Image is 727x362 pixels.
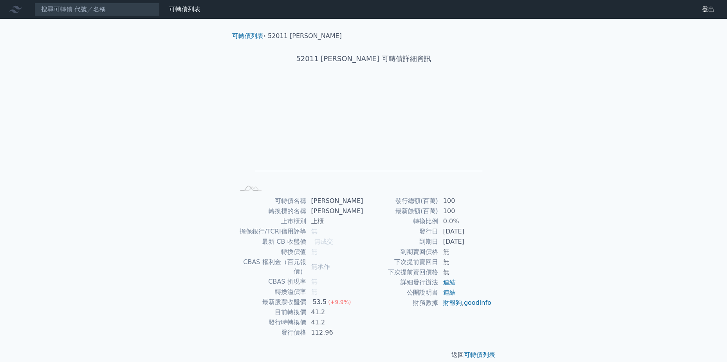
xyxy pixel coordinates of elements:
[443,299,462,306] a: 財報狗
[235,216,307,226] td: 上市櫃別
[364,247,438,257] td: 到期賣回價格
[307,328,364,338] td: 112.96
[464,351,495,358] a: 可轉債列表
[438,206,492,216] td: 100
[235,317,307,328] td: 發行時轉換價
[438,267,492,277] td: 無
[311,297,328,307] div: 53.5
[696,3,721,16] a: 登出
[311,288,317,295] span: 無
[34,3,160,16] input: 搜尋可轉債 代號／名稱
[443,279,456,286] a: 連結
[235,307,307,317] td: 目前轉換價
[235,257,307,277] td: CBAS 權利金（百元報價）
[328,299,351,305] span: (+9.9%)
[311,248,317,255] span: 無
[311,228,317,235] span: 無
[364,288,438,298] td: 公開說明書
[235,247,307,257] td: 轉換價值
[438,216,492,226] td: 0.0%
[364,277,438,288] td: 詳細發行辦法
[438,237,492,247] td: [DATE]
[307,317,364,328] td: 41.2
[364,216,438,226] td: 轉換比例
[235,297,307,307] td: 最新股票收盤價
[364,257,438,267] td: 下次提前賣回日
[311,263,330,270] span: 無承作
[235,277,307,287] td: CBAS 折現率
[268,31,342,41] li: 52011 [PERSON_NAME]
[307,307,364,317] td: 41.2
[364,267,438,277] td: 下次提前賣回價格
[235,226,307,237] td: 擔保銀行/TCRI信用評等
[232,32,263,40] a: 可轉債列表
[169,5,200,13] a: 可轉債列表
[235,196,307,206] td: 可轉債名稱
[364,226,438,237] td: 發行日
[307,196,364,206] td: [PERSON_NAME]
[443,289,456,296] a: 連結
[364,206,438,216] td: 最新餘額(百萬)
[438,298,492,308] td: ,
[232,31,266,41] li: ›
[235,237,307,247] td: 最新 CB 收盤價
[307,206,364,216] td: [PERSON_NAME]
[248,89,483,183] g: Chart
[226,350,502,360] p: 返回
[438,247,492,257] td: 無
[438,196,492,206] td: 100
[364,298,438,308] td: 財務數據
[235,287,307,297] td: 轉換溢價率
[314,238,333,245] span: 無成交
[464,299,491,306] a: goodinfo
[235,206,307,216] td: 轉換標的名稱
[438,226,492,237] td: [DATE]
[226,53,502,64] h1: 52011 [PERSON_NAME] 可轉債詳細資訊
[364,237,438,247] td: 到期日
[311,278,317,285] span: 無
[307,216,364,226] td: 上櫃
[364,196,438,206] td: 發行總額(百萬)
[438,257,492,267] td: 無
[235,328,307,338] td: 發行價格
